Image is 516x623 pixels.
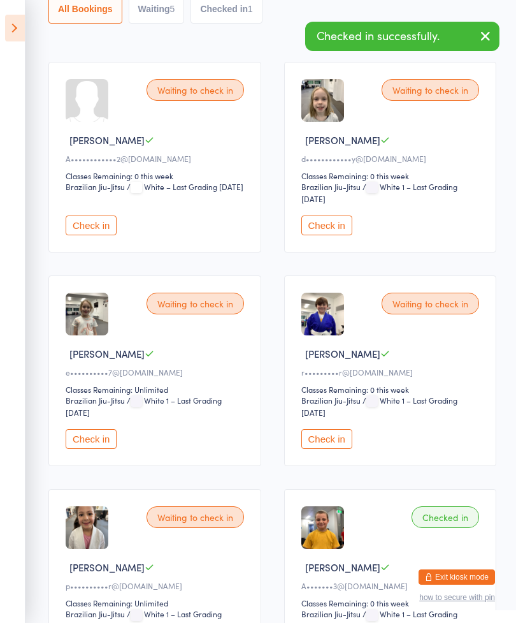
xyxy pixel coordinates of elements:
[412,506,479,528] div: Checked in
[66,153,248,164] div: A••••••••••••2@[DOMAIN_NAME]
[66,181,125,192] div: Brazilian Jiu-Jitsu
[66,506,108,549] img: image1749250772.png
[305,133,380,147] span: [PERSON_NAME]
[305,347,380,360] span: [PERSON_NAME]
[419,569,495,585] button: Exit kiosk mode
[301,216,352,235] button: Check in
[66,580,248,591] div: p••••••••••r@[DOMAIN_NAME]
[66,608,125,619] div: Brazilian Jiu-Jitsu
[66,429,117,449] button: Check in
[66,367,248,377] div: e••••••••••7@[DOMAIN_NAME]
[147,293,244,314] div: Waiting to check in
[301,170,484,181] div: Classes Remaining: 0 this week
[301,367,484,377] div: r•••••••••r@[DOMAIN_NAME]
[170,4,175,14] div: 5
[248,4,253,14] div: 1
[301,79,344,122] img: image1743202260.png
[301,384,484,395] div: Classes Remaining: 0 this week
[301,597,484,608] div: Classes Remaining: 0 this week
[305,561,380,574] span: [PERSON_NAME]
[66,216,117,235] button: Check in
[382,293,479,314] div: Waiting to check in
[419,593,495,602] button: how to secure with pin
[66,384,248,395] div: Classes Remaining: Unlimited
[301,293,344,335] img: image1749016716.png
[382,79,479,101] div: Waiting to check in
[301,506,344,549] img: image1745387864.png
[66,293,108,335] img: image1750920579.png
[66,395,125,406] div: Brazilian Jiu-Jitsu
[301,608,361,619] div: Brazilian Jiu-Jitsu
[66,597,248,608] div: Classes Remaining: Unlimited
[69,561,145,574] span: [PERSON_NAME]
[301,395,361,406] div: Brazilian Jiu-Jitsu
[147,506,244,528] div: Waiting to check in
[301,181,361,192] div: Brazilian Jiu-Jitsu
[301,153,484,164] div: d••••••••••••y@[DOMAIN_NAME]
[66,170,248,181] div: Classes Remaining: 0 this week
[301,429,352,449] button: Check in
[305,22,499,51] div: Checked in successfully.
[127,181,243,192] span: / White – Last Grading [DATE]
[147,79,244,101] div: Waiting to check in
[69,133,145,147] span: [PERSON_NAME]
[69,347,145,360] span: [PERSON_NAME]
[301,580,484,591] div: A•••••••3@[DOMAIN_NAME]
